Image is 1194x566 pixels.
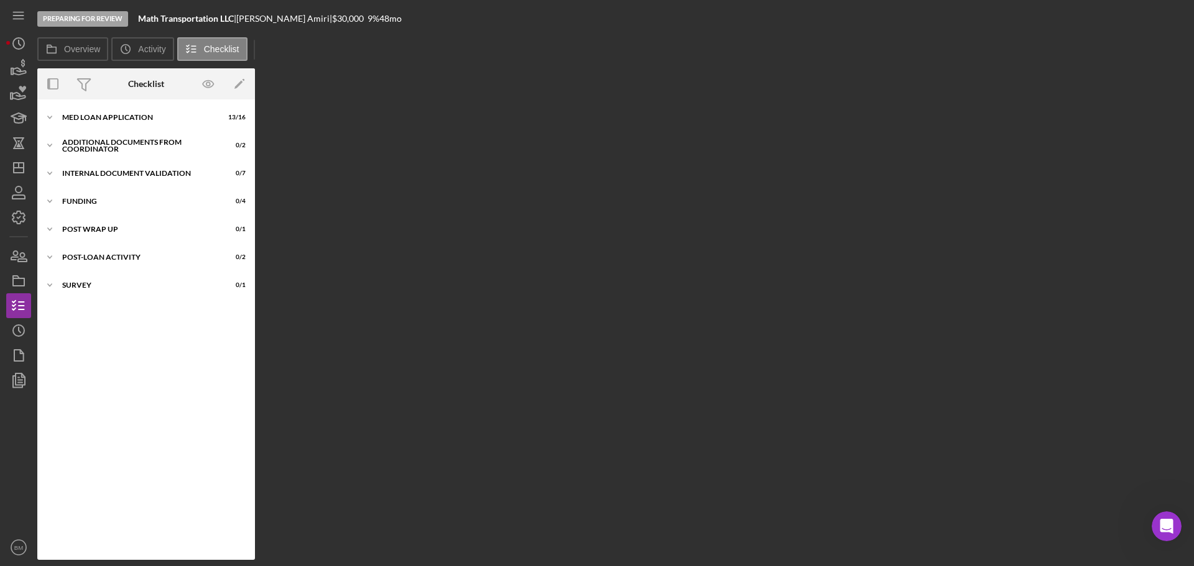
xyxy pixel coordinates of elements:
div: [PERSON_NAME] Amiri | [236,14,332,24]
div: Post-Loan Activity [62,253,215,261]
div: Checklist [128,79,164,89]
div: MED Loan Application [62,114,215,121]
div: 0 / 7 [223,170,246,177]
button: BM [6,535,31,560]
b: Math Transportation LLC [138,13,234,24]
text: BM [14,544,23,551]
button: Overview [37,37,108,61]
button: Activity [111,37,174,61]
label: Overview [64,44,100,54]
div: 0 / 1 [223,281,246,289]
button: Checklist [177,37,248,61]
div: 0 / 4 [223,198,246,205]
div: 0 / 1 [223,226,246,233]
iframe: Intercom live chat [1152,511,1182,541]
div: 48 mo [379,14,402,24]
span: $30,000 [332,13,364,24]
label: Activity [138,44,165,54]
div: 9 % [368,14,379,24]
div: Additional Documents from Coordinator [62,139,215,153]
div: Preparing for Review [37,11,128,27]
div: Survey [62,281,215,289]
label: Checklist [204,44,239,54]
div: 13 / 16 [223,114,246,121]
div: Post Wrap Up [62,226,215,233]
div: Funding [62,198,215,205]
div: Internal Document Validation [62,170,215,177]
div: 0 / 2 [223,253,246,261]
div: 0 / 2 [223,142,246,149]
div: | [138,14,236,24]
